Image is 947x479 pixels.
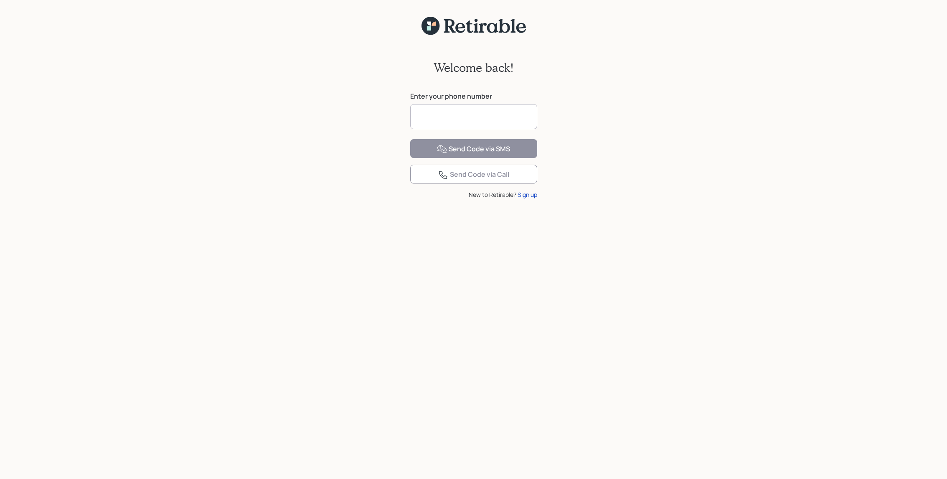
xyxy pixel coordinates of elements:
label: Enter your phone number [410,92,537,101]
div: Send Code via SMS [437,144,510,154]
div: Sign up [518,190,537,199]
button: Send Code via Call [410,165,537,183]
div: New to Retirable? [410,190,537,199]
button: Send Code via SMS [410,139,537,158]
div: Send Code via Call [438,170,509,180]
h2: Welcome back! [434,61,514,75]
